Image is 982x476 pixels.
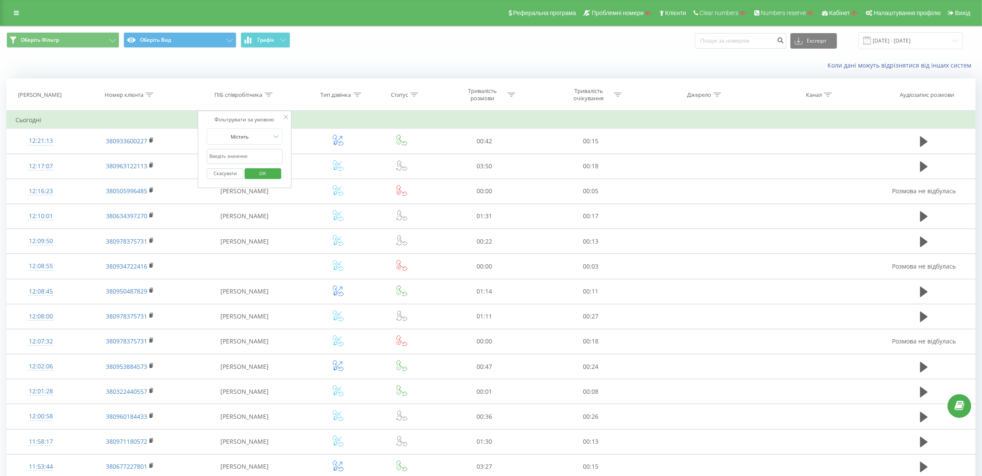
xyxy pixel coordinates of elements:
[185,154,304,179] td: [PERSON_NAME]
[105,91,143,99] div: Номер клієнта
[124,32,236,48] button: Оберіть Вид
[106,187,147,195] a: 380505996485
[185,129,304,154] td: Лягул Виктория
[106,212,147,220] a: 380634397270
[106,237,147,245] a: 380978375731
[15,358,66,375] div: 12:02:06
[538,229,644,254] td: 00:13
[538,179,644,204] td: 00:05
[15,458,66,475] div: 11:53:44
[431,154,538,179] td: 03:50
[431,404,538,429] td: 00:36
[15,383,66,400] div: 12:01:28
[15,208,66,225] div: 12:10:01
[15,433,66,450] div: 11:58:17
[15,133,66,149] div: 12:21:13
[106,312,147,320] a: 380978375731
[185,229,304,254] td: [PERSON_NAME]
[245,168,281,179] button: OK
[241,32,290,48] button: Графік
[15,158,66,175] div: 12:17:07
[431,129,538,154] td: 00:42
[15,233,66,250] div: 12:09:50
[106,462,147,470] a: 380677227801
[106,387,147,396] a: 380322440557
[21,37,59,43] span: Оберіть Фільтр
[695,33,786,49] input: Пошук за номером
[900,91,954,99] div: Аудіозапис розмови
[892,337,956,345] span: Розмова не відбулась
[251,167,275,180] span: OK
[827,61,976,69] a: Коли дані можуть відрізнятися вiд інших систем
[829,9,850,16] span: Кабінет
[790,33,837,49] button: Експорт
[700,9,738,16] span: Clear numbers
[106,162,147,170] a: 380963122113
[7,111,976,129] td: Сьогодні
[257,37,274,43] span: Графік
[431,429,538,454] td: 01:30
[538,404,644,429] td: 00:26
[15,308,66,325] div: 12:08:00
[15,258,66,275] div: 12:08:55
[185,179,304,204] td: [PERSON_NAME]
[185,354,304,379] td: [PERSON_NAME]
[106,412,147,420] a: 380960184433
[761,9,806,16] span: Numbers reserve
[185,329,304,354] td: [PERSON_NAME]
[538,204,644,229] td: 00:17
[106,137,147,145] a: 380933600227
[207,168,243,179] button: Скасувати
[321,91,351,99] div: Тип дзвінка
[431,304,538,329] td: 01:11
[15,408,66,425] div: 12:00:58
[215,91,263,99] div: ПІБ співробітника
[538,254,644,279] td: 00:03
[955,9,970,16] span: Вихід
[665,9,686,16] span: Клієнти
[106,362,147,371] a: 380953884573
[538,279,644,304] td: 00:11
[687,91,711,99] div: Джерело
[391,91,408,99] div: Статус
[513,9,576,16] span: Реферальна програма
[431,229,538,254] td: 00:22
[892,262,956,270] span: Розмова не відбулась
[18,91,62,99] div: [PERSON_NAME]
[185,304,304,329] td: [PERSON_NAME]
[106,437,147,445] a: 380971180572
[874,9,941,16] span: Налаштування профілю
[207,115,282,124] div: Фільтрувати за умовою
[431,254,538,279] td: 00:00
[538,154,644,179] td: 00:18
[106,262,147,270] a: 380934722416
[106,287,147,295] a: 380950487829
[892,187,956,195] span: Розмова не відбулась
[592,9,644,16] span: Проблемні номери
[15,183,66,200] div: 12:16:23
[185,404,304,429] td: [PERSON_NAME]
[538,304,644,329] td: 00:27
[15,333,66,350] div: 12:07:32
[566,87,612,102] div: Тривалість очікування
[15,283,66,300] div: 12:08:45
[538,354,644,379] td: 00:24
[431,204,538,229] td: 01:31
[459,87,505,102] div: Тривалість розмови
[6,32,119,48] button: Оберіть Фільтр
[431,279,538,304] td: 01:14
[806,91,822,99] div: Канал
[106,337,147,345] a: 380978375731
[185,279,304,304] td: [PERSON_NAME]
[431,179,538,204] td: 00:00
[431,354,538,379] td: 00:47
[538,379,644,404] td: 00:08
[185,429,304,454] td: [PERSON_NAME]
[538,329,644,354] td: 00:18
[538,129,644,154] td: 00:15
[538,429,644,454] td: 00:13
[431,379,538,404] td: 00:01
[207,149,282,164] input: Введіть значення
[431,329,538,354] td: 00:00
[185,379,304,404] td: [PERSON_NAME]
